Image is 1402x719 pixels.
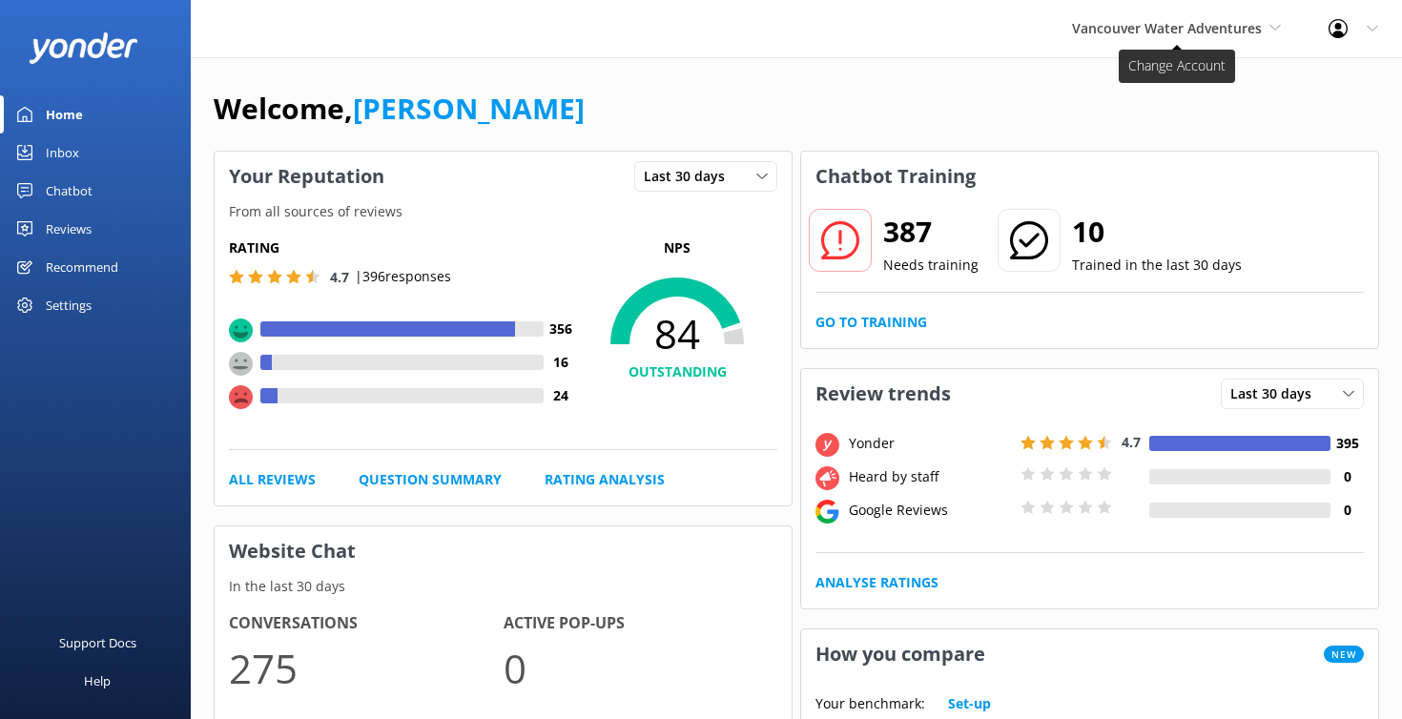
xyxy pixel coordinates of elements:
[644,166,736,187] span: Last 30 days
[1072,209,1242,255] h2: 10
[815,312,927,333] a: Go to Training
[229,237,577,258] h5: Rating
[844,466,1016,487] div: Heard by staff
[1072,255,1242,276] p: Trained in the last 30 days
[577,237,777,258] p: NPS
[84,662,111,700] div: Help
[544,318,577,339] h4: 356
[215,152,399,201] h3: Your Reputation
[1330,433,1364,454] h4: 395
[1330,500,1364,521] h4: 0
[801,152,990,201] h3: Chatbot Training
[844,433,1016,454] div: Yonder
[46,286,92,324] div: Settings
[1072,19,1262,37] span: Vancouver Water Adventures
[504,611,778,636] h4: Active Pop-ups
[29,32,138,64] img: yonder-white-logo.png
[215,201,792,222] p: From all sources of reviews
[577,361,777,382] h4: OUTSTANDING
[844,500,1016,521] div: Google Reviews
[815,693,925,714] p: Your benchmark:
[504,636,778,700] p: 0
[229,611,504,636] h4: Conversations
[353,89,585,128] a: [PERSON_NAME]
[883,255,979,276] p: Needs training
[330,268,349,286] span: 4.7
[1324,646,1364,663] span: New
[545,469,665,490] a: Rating Analysis
[46,248,118,286] div: Recommend
[1230,383,1323,404] span: Last 30 days
[1330,466,1364,487] h4: 0
[883,209,979,255] h2: 387
[544,385,577,406] h4: 24
[229,469,316,490] a: All Reviews
[46,210,92,248] div: Reviews
[948,693,991,714] a: Set-up
[577,310,777,358] span: 84
[229,636,504,700] p: 275
[801,629,1000,679] h3: How you compare
[359,469,502,490] a: Question Summary
[544,352,577,373] h4: 16
[355,266,451,287] p: | 396 responses
[801,369,965,419] h3: Review trends
[214,86,585,132] h1: Welcome,
[815,572,938,593] a: Analyse Ratings
[46,95,83,134] div: Home
[215,526,792,576] h3: Website Chat
[215,576,792,597] p: In the last 30 days
[46,172,93,210] div: Chatbot
[46,134,79,172] div: Inbox
[1122,433,1141,451] span: 4.7
[59,624,136,662] div: Support Docs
